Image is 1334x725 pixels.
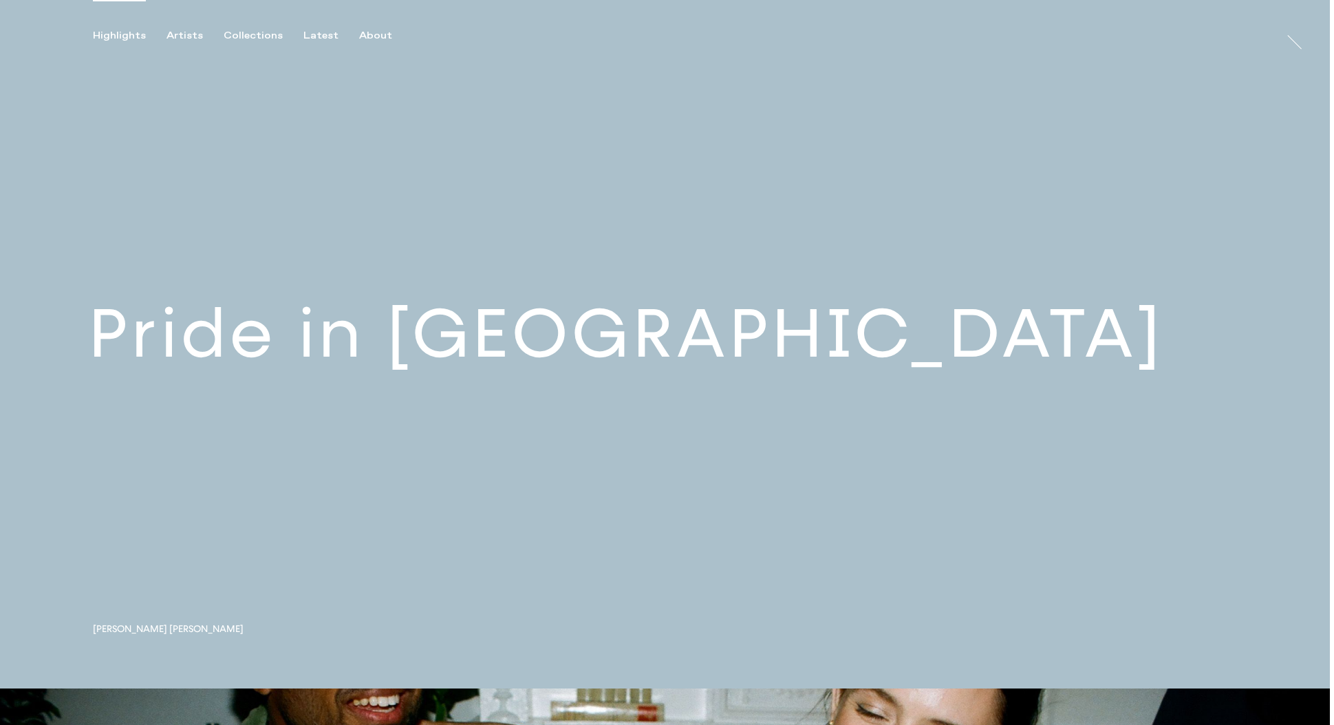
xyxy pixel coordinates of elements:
[93,30,166,42] button: Highlights
[224,30,283,42] div: Collections
[303,30,359,42] button: Latest
[359,30,413,42] button: About
[303,30,338,42] div: Latest
[93,30,146,42] div: Highlights
[166,30,203,42] div: Artists
[359,30,392,42] div: About
[166,30,224,42] button: Artists
[224,30,303,42] button: Collections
